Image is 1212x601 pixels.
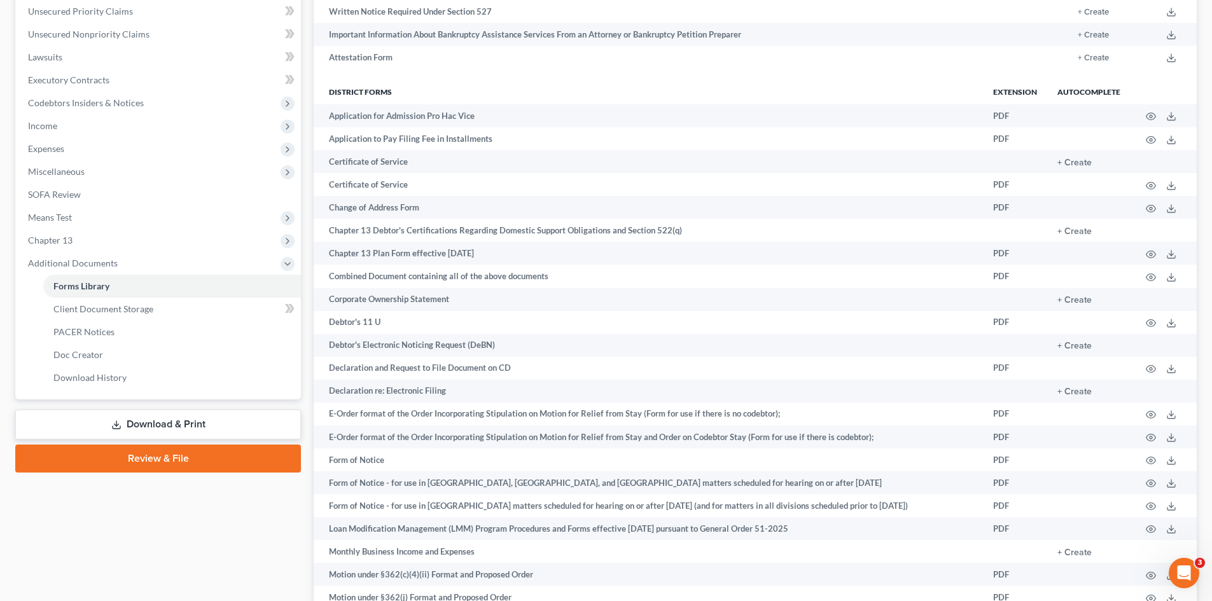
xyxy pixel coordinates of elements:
[983,79,1047,104] th: Extension
[18,69,301,92] a: Executory Contracts
[983,494,1047,517] td: PDF
[314,448,983,471] td: Form of Notice
[983,563,1047,586] td: PDF
[983,127,1047,150] td: PDF
[314,540,983,563] td: Monthly Business Income and Expenses
[28,166,85,177] span: Miscellaneous
[28,189,81,200] span: SOFA Review
[1057,227,1092,236] button: + Create
[314,403,983,425] td: E-Order format of the Order Incorporating Stipulation on Motion for Relief from Stay (Form for us...
[53,326,115,337] span: PACER Notices
[983,403,1047,425] td: PDF
[1078,31,1109,39] button: + Create
[314,219,983,242] td: Chapter 13 Debtor's Certifications Regarding Domestic Support Obligations and Section 522(q)
[983,357,1047,380] td: PDF
[28,29,150,39] span: Unsecured Nonpriority Claims
[314,288,983,311] td: Corporate Ownership Statement
[1057,342,1092,350] button: + Create
[1057,387,1092,396] button: + Create
[314,494,983,517] td: Form of Notice - for use in [GEOGRAPHIC_DATA] matters scheduled for hearing on or after [DATE] (a...
[28,212,72,223] span: Means Test
[314,23,1003,46] td: Important Information About Bankruptcy Assistance Services From an Attorney or Bankruptcy Petitio...
[1057,158,1092,167] button: + Create
[18,183,301,206] a: SOFA Review
[1078,54,1109,62] button: + Create
[314,127,983,150] td: Application to Pay Filing Fee in Installments
[1057,296,1092,305] button: + Create
[28,143,64,154] span: Expenses
[314,265,983,287] td: Combined Document containing all of the above documents
[983,104,1047,127] td: PDF
[43,321,301,343] a: PACER Notices
[53,349,103,360] span: Doc Creator
[314,104,983,127] td: Application for Admission Pro Hac Vice
[43,298,301,321] a: Client Document Storage
[18,23,301,46] a: Unsecured Nonpriority Claims
[314,380,983,403] td: Declaration re: Electronic Filing
[1078,8,1109,17] button: + Create
[314,311,983,334] td: Debtor's 11 U
[53,303,153,314] span: Client Document Storage
[314,46,1003,69] td: Attestation Form
[983,311,1047,334] td: PDF
[1169,558,1199,588] iframe: Intercom live chat
[314,334,983,357] td: Debtor's Electronic Noticing Request (DeBN)
[53,372,127,383] span: Download History
[28,120,57,131] span: Income
[314,471,983,494] td: Form of Notice - for use in [GEOGRAPHIC_DATA], [GEOGRAPHIC_DATA], and [GEOGRAPHIC_DATA] matters s...
[1057,548,1092,557] button: + Create
[983,471,1047,494] td: PDF
[983,173,1047,196] td: PDF
[43,343,301,366] a: Doc Creator
[983,265,1047,287] td: PDF
[1047,79,1131,104] th: Autocomplete
[983,242,1047,265] td: PDF
[314,425,983,448] td: E-Order format of the Order Incorporating Stipulation on Motion for Relief from Stay and Order on...
[314,196,983,219] td: Change of Address Form
[28,6,133,17] span: Unsecured Priority Claims
[314,563,983,586] td: Motion under §362(c)(4)(ii) Format and Proposed Order
[28,74,109,85] span: Executory Contracts
[15,445,301,473] a: Review & File
[53,280,109,291] span: Forms Library
[28,258,118,268] span: Additional Documents
[314,242,983,265] td: Chapter 13 Plan Form effective [DATE]
[314,357,983,380] td: Declaration and Request to File Document on CD
[28,235,73,245] span: Chapter 13
[983,196,1047,219] td: PDF
[983,517,1047,540] td: PDF
[43,366,301,389] a: Download History
[314,173,983,196] td: Certificate of Service
[15,410,301,439] a: Download & Print
[983,425,1047,448] td: PDF
[43,275,301,298] a: Forms Library
[314,79,983,104] th: District forms
[28,97,144,108] span: Codebtors Insiders & Notices
[1195,558,1205,568] span: 3
[18,46,301,69] a: Lawsuits
[983,448,1047,471] td: PDF
[28,52,62,62] span: Lawsuits
[314,150,983,173] td: Certificate of Service
[314,517,983,540] td: Loan Modification Management (LMM) Program Procedures and Forms effective [DATE] pursuant to Gene...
